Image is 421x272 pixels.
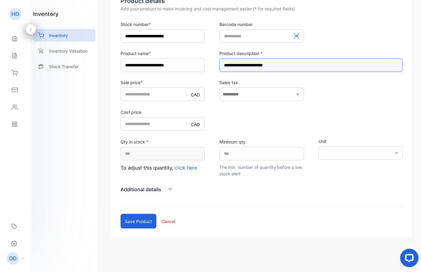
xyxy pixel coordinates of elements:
div: Add your product to make invoicing and cost management easier (* for required fields) [121,6,403,12]
p: Stock Transfer [49,63,79,70]
h1: inventory [33,10,58,18]
a: Inventory [33,29,95,42]
p: Additional details [121,186,161,193]
label: Product description [219,50,403,57]
button: Save product [121,214,156,229]
p: OD [9,255,17,263]
p: Inventory [49,32,68,39]
p: The min. number of quantity before a low stock alert [219,164,304,177]
p: To adjust this quantity, [121,164,205,171]
a: Stock Transfer [33,60,95,73]
p: Inventory Valuation [49,48,88,54]
label: Minimum qty. [219,139,304,145]
p: CAD [191,121,200,128]
label: Stock number [121,21,205,28]
label: Sale price [121,79,205,86]
span: click here [175,165,197,171]
a: Inventory Valuation [33,45,95,57]
label: Product name [121,50,205,57]
label: Sales tax [219,79,304,86]
iframe: LiveChat chat widget [395,246,421,272]
label: Unit [319,138,403,144]
label: Qty in stock [121,139,205,145]
p: CAD [191,91,200,98]
p: HO [11,10,19,18]
label: Barcode number [219,21,304,28]
p: Cancel [161,218,175,225]
label: Cost price [121,109,205,115]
